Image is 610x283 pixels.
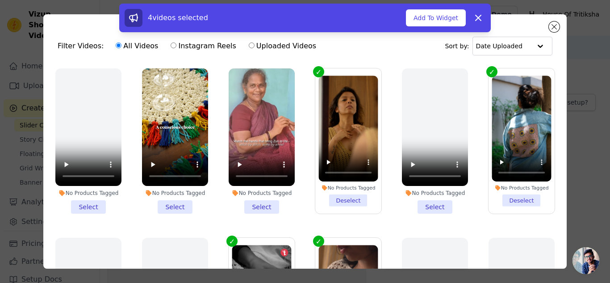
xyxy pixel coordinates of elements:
label: All Videos [115,40,159,52]
div: Filter Videos: [58,36,321,56]
label: Instagram Reels [170,40,236,52]
label: Uploaded Videos [248,40,317,52]
div: No Products Tagged [318,185,378,191]
button: Add To Widget [406,9,466,26]
div: No Products Tagged [229,190,295,197]
div: No Products Tagged [142,190,208,197]
div: Open chat [572,247,599,274]
span: 4 videos selected [148,13,208,22]
div: No Products Tagged [402,190,468,197]
div: Sort by: [445,37,552,55]
div: No Products Tagged [55,190,121,197]
div: No Products Tagged [492,185,551,191]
